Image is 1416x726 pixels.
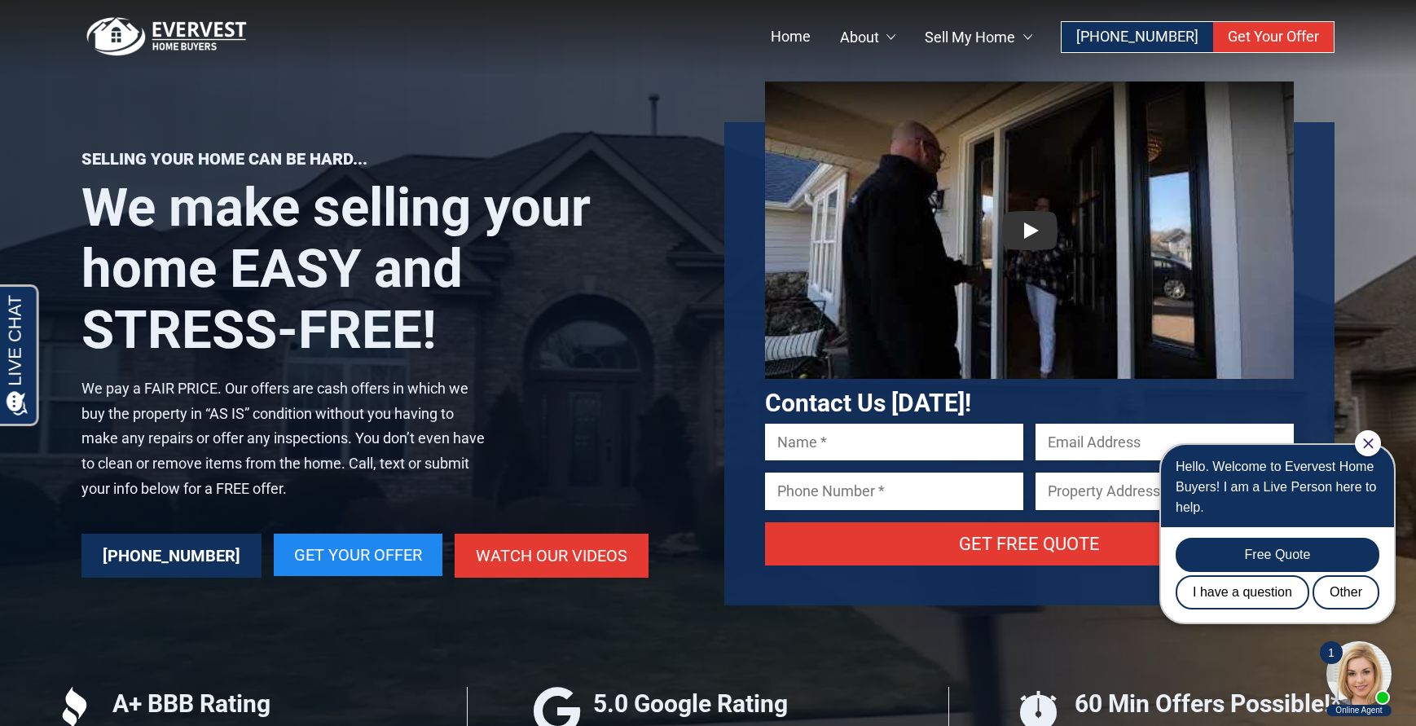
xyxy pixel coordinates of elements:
[81,150,692,169] p: Selling your home can be hard...
[81,177,692,361] h1: We make selling your home EASY and STRESS-FREE!
[40,13,131,33] span: Opens a chat window
[825,22,911,52] a: About
[1075,687,1365,721] h4: 60 Min Offers Possible!*
[765,424,1023,460] input: Name *
[274,534,442,576] a: Get Your Offer
[81,534,262,578] a: [PHONE_NUMBER]
[81,376,488,501] p: We pay a FAIR PRICE. Our offers are cash offers in which we buy the property in “AS IS” condition...
[81,16,253,57] img: logo.png
[103,546,240,565] span: [PHONE_NUMBER]
[756,22,825,52] a: Home
[765,473,1023,509] input: Phone Number *
[765,522,1294,565] input: Get Free Quote
[1062,22,1213,52] a: [PHONE_NUMBER]
[455,534,649,578] a: Watch Our Videos
[1139,429,1400,718] iframe: Chat Invitation
[765,424,1294,585] form: Contact form
[765,389,1294,418] h3: Contact Us [DATE]!
[910,22,1047,52] a: Sell My Home
[1036,473,1294,509] input: Property Address *
[1036,424,1294,460] input: Email Address
[1076,28,1198,45] span: [PHONE_NUMBER]
[1213,22,1334,52] a: Get Your Offer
